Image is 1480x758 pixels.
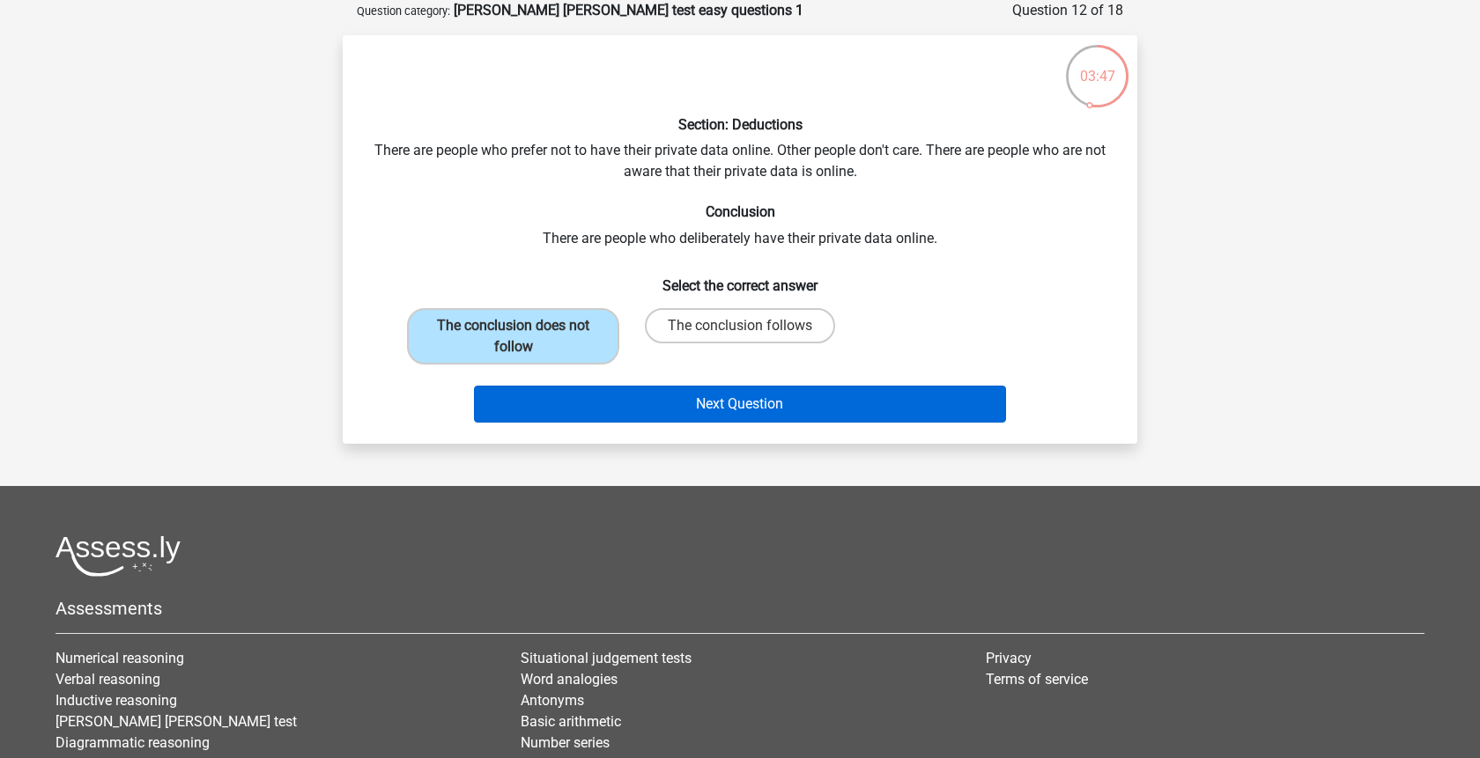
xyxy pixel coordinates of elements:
a: Word analogies [521,671,618,688]
h5: Assessments [55,598,1424,619]
strong: [PERSON_NAME] [PERSON_NAME] test easy questions 1 [454,2,803,18]
h6: Conclusion [371,203,1109,220]
a: Privacy [986,650,1032,666]
a: Basic arithmetic [521,713,621,730]
a: Situational judgement tests [521,650,692,666]
label: The conclusion does not follow [407,308,619,364]
a: Antonyms [521,692,584,709]
img: Assessly logo [55,535,181,577]
div: There are people who prefer not to have their private data online. Other people don't care. There... [350,49,1130,430]
a: Number series [521,734,610,751]
a: Inductive reasoning [55,692,177,709]
h6: Section: Deductions [371,116,1109,133]
label: The conclusion follows [645,308,835,343]
a: [PERSON_NAME] [PERSON_NAME] test [55,713,297,730]
h6: Select the correct answer [371,263,1109,294]
button: Next Question [474,386,1007,423]
small: Question category: [357,4,450,18]
div: 03:47 [1064,43,1130,87]
a: Terms of service [986,671,1088,688]
a: Verbal reasoning [55,671,160,688]
a: Diagrammatic reasoning [55,734,210,751]
a: Numerical reasoning [55,650,184,666]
